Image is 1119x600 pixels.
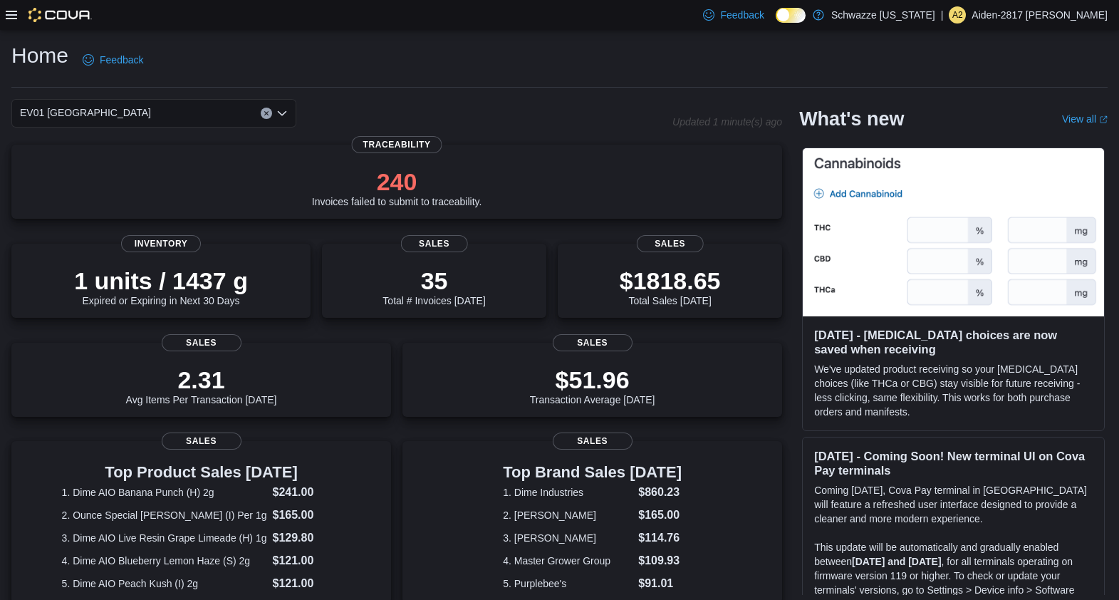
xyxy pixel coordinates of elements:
[553,433,633,450] span: Sales
[312,167,482,207] div: Invoices failed to submit to traceability.
[638,575,682,592] dd: $91.01
[352,136,442,153] span: Traceability
[972,6,1108,24] p: Aiden-2817 [PERSON_NAME]
[620,267,721,295] p: $1818.65
[162,433,241,450] span: Sales
[503,531,633,545] dt: 3. [PERSON_NAME]
[273,552,341,569] dd: $121.00
[831,6,935,24] p: Schwazze [US_STATE]
[720,8,764,22] span: Feedback
[62,554,267,568] dt: 4. Dime AIO Blueberry Lemon Haze (S) 2g
[20,104,151,121] span: EV01 [GEOGRAPHIC_DATA]
[273,484,341,501] dd: $241.00
[949,6,966,24] div: Aiden-2817 Cano
[814,449,1093,477] h3: [DATE] - Coming Soon! New terminal UI on Cova Pay terminals
[62,464,341,481] h3: Top Product Sales [DATE]
[121,235,201,252] span: Inventory
[697,1,769,29] a: Feedback
[162,334,241,351] span: Sales
[1062,113,1108,125] a: View allExternal link
[530,366,655,405] div: Transaction Average [DATE]
[62,485,267,500] dt: 1. Dime AIO Banana Punch (H) 2g
[814,483,1093,526] p: Coming [DATE], Cova Pay terminal in [GEOGRAPHIC_DATA] will feature a refreshed user interface des...
[273,529,341,547] dd: $129.80
[638,507,682,524] dd: $165.00
[276,108,288,119] button: Open list of options
[776,8,806,23] input: Dark Mode
[1099,115,1108,124] svg: External link
[382,267,485,295] p: 35
[638,484,682,501] dd: $860.23
[814,362,1093,419] p: We've updated product receiving so your [MEDICAL_DATA] choices (like THCa or CBG) stay visible fo...
[62,508,267,522] dt: 2. Ounce Special [PERSON_NAME] (I) Per 1g
[74,267,248,295] p: 1 units / 1437 g
[77,46,149,74] a: Feedback
[814,328,1093,356] h3: [DATE] - [MEDICAL_DATA] choices are now saved when receiving
[273,507,341,524] dd: $165.00
[312,167,482,196] p: 240
[503,464,682,481] h3: Top Brand Sales [DATE]
[799,108,904,130] h2: What's new
[503,485,633,500] dt: 1. Dime Industries
[126,366,277,405] div: Avg Items Per Transaction [DATE]
[382,267,485,306] div: Total # Invoices [DATE]
[503,508,633,522] dt: 2. [PERSON_NAME]
[11,41,68,70] h1: Home
[776,23,776,24] span: Dark Mode
[530,366,655,394] p: $51.96
[273,575,341,592] dd: $121.00
[28,8,92,22] img: Cova
[952,6,963,24] span: A2
[261,108,272,119] button: Clear input
[74,267,248,306] div: Expired or Expiring in Next 30 Days
[638,552,682,569] dd: $109.93
[941,6,944,24] p: |
[672,116,782,128] p: Updated 1 minute(s) ago
[400,235,468,252] span: Sales
[636,235,704,252] span: Sales
[62,531,267,545] dt: 3. Dime AIO Live Resin Grape Limeade (H) 1g
[100,53,143,67] span: Feedback
[503,576,633,591] dt: 5. Purplebee's
[852,556,941,567] strong: [DATE] and [DATE]
[126,366,277,394] p: 2.31
[620,267,721,306] div: Total Sales [DATE]
[638,529,682,547] dd: $114.76
[553,334,633,351] span: Sales
[62,576,267,591] dt: 5. Dime AIO Peach Kush (I) 2g
[503,554,633,568] dt: 4. Master Grower Group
